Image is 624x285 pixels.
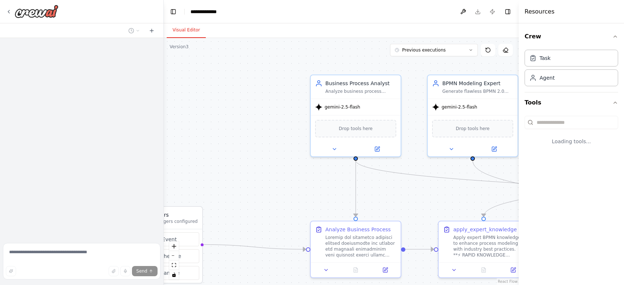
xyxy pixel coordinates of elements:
span: gemini-2.5-flash [325,104,360,110]
div: apply_expert_knowledge [453,226,517,233]
button: Open in side panel [473,145,515,153]
button: Schedule [131,249,199,263]
g: Edge from triggers to 84550c10-3e4a-4b12-a6d0-e5a2b2bb25ff [201,241,306,253]
div: React Flow controls [169,242,179,280]
button: Hide left sidebar [168,7,178,17]
button: Send [132,266,158,276]
div: Loading tools... [525,132,618,151]
div: BPMN Modeling ExpertGenerate flawless BPMN 2.0 XML that imports perfectly into [DOMAIN_NAME] with... [427,75,518,157]
div: Agent [540,74,555,81]
div: Loremip dol sitametco adipisci elitsed doeiusmodte inc utlabor etd magnaali enimadminim veni quis... [325,235,396,258]
div: BPMN Modeling Expert [442,80,513,87]
div: Crew [525,47,618,92]
span: Drop tools here [456,125,490,132]
span: Previous executions [402,47,446,53]
button: Previous executions [390,44,478,56]
button: fit view [169,261,179,270]
button: Hide right sidebar [503,7,513,17]
span: Drop tools here [339,125,373,132]
button: Tools [525,92,618,113]
button: Manage [131,266,199,280]
g: Edge from 809681df-912d-4d05-9dd8-0d9e7643915b to 8d2f2ae4-d511-4080-b3aa-b141be113e09 [469,160,615,217]
button: Switch to previous chat [125,26,143,35]
button: zoom in [169,242,179,251]
div: apply_expert_knowledgeApply expert BPMN knowledge to enhance process modeling with industry best ... [438,221,529,278]
g: Edge from 565e33e1-704c-4e2e-834c-33604764c6fa to 84550c10-3e4a-4b12-a6d0-e5a2b2bb25ff [352,160,359,217]
button: Click to speak your automation idea [120,266,131,276]
button: Event [131,232,199,246]
g: Edge from 84550c10-3e4a-4b12-a6d0-e5a2b2bb25ff to 724d6399-0e53-4f09-a179-7a755a06f28f [405,246,434,253]
div: Generate flawless BPMN 2.0 XML that imports perfectly into [DOMAIN_NAME] without any parsing erro... [442,88,513,94]
button: toggle interactivity [169,270,179,280]
h3: Triggers [148,211,198,218]
span: gemini-2.5-flash [442,104,477,110]
button: Crew [525,26,618,47]
div: TriggersNo triggers configuredEventScheduleManage [127,206,203,284]
span: Send [136,268,147,274]
a: React Flow attribution [498,280,518,284]
div: Business Process AnalystAnalyze business process descriptions and provide detailed customization ... [310,75,401,157]
button: Open in side panel [356,145,398,153]
button: zoom out [169,251,179,261]
button: Upload files [109,266,119,276]
div: Task [540,54,551,62]
div: Version 3 [170,44,189,50]
div: Analyze business process descriptions and provide detailed customization recommendations for prof... [325,88,396,94]
div: Analyze Business ProcessLoremip dol sitametco adipisci elitsed doeiusmodte inc utlabor etd magnaa... [310,221,401,278]
h4: Resources [525,7,555,16]
img: Logo [15,5,58,18]
button: Open in side panel [500,266,526,274]
div: Business Process Analyst [325,80,396,87]
div: Analyze Business Process [325,226,391,233]
button: No output available [340,266,371,274]
span: Event [162,236,177,243]
button: No output available [468,266,499,274]
div: Apply expert BPMN knowledge to enhance process modeling with industry best practices. **⚡ RAPID K... [453,235,524,258]
button: Improve this prompt [6,266,16,276]
div: Tools [525,113,618,157]
button: Visual Editor [167,23,206,38]
button: Open in side panel [372,266,398,274]
p: No triggers configured [148,218,198,224]
button: Start a new chat [146,26,158,35]
nav: breadcrumb [190,8,217,15]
